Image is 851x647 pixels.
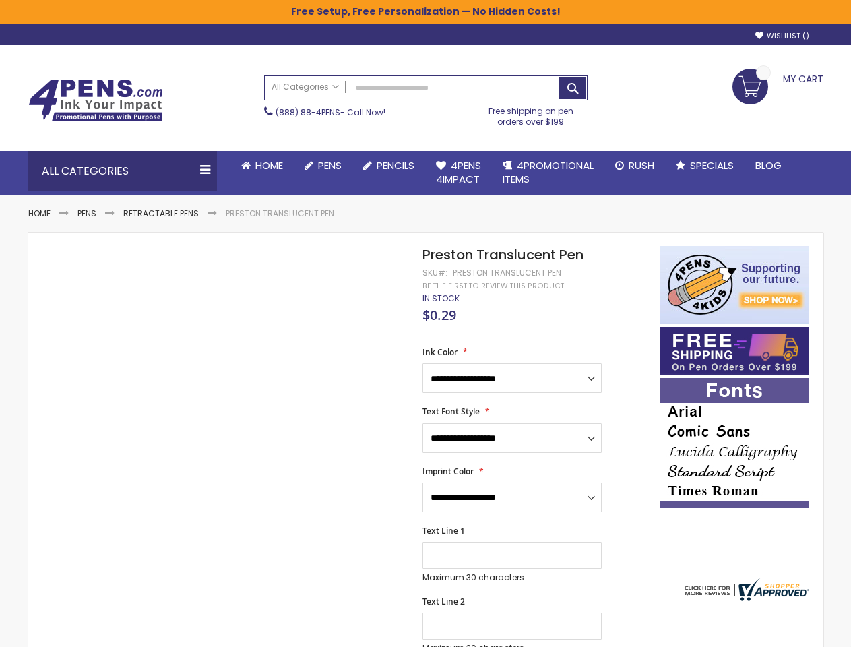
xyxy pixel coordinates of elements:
[425,151,492,195] a: 4Pens4impact
[422,267,447,278] strong: SKU
[28,151,217,191] div: All Categories
[318,158,342,173] span: Pens
[665,151,745,181] a: Specials
[77,208,96,219] a: Pens
[660,327,809,375] img: Free shipping on orders over $199
[436,158,481,186] span: 4Pens 4impact
[492,151,604,195] a: 4PROMOTIONALITEMS
[255,158,283,173] span: Home
[681,592,809,604] a: 4pens.com certificate URL
[422,525,465,536] span: Text Line 1
[28,208,51,219] a: Home
[629,158,654,173] span: Rush
[265,76,346,98] a: All Categories
[745,151,792,181] a: Blog
[276,106,340,118] a: (888) 88-4PENS
[352,151,425,181] a: Pencils
[690,158,734,173] span: Specials
[123,208,199,219] a: Retractable Pens
[422,346,458,358] span: Ink Color
[660,378,809,508] img: font-personalization-examples
[604,151,665,181] a: Rush
[226,208,334,219] li: Preston Translucent Pen
[294,151,352,181] a: Pens
[28,79,163,122] img: 4Pens Custom Pens and Promotional Products
[422,281,564,291] a: Be the first to review this product
[272,82,339,92] span: All Categories
[503,158,594,186] span: 4PROMOTIONAL ITEMS
[474,100,588,127] div: Free shipping on pen orders over $199
[422,306,456,324] span: $0.29
[377,158,414,173] span: Pencils
[422,293,460,304] div: Availability
[660,246,809,324] img: 4pens 4 kids
[422,572,602,583] p: Maximum 30 characters
[755,31,809,41] a: Wishlist
[422,406,480,417] span: Text Font Style
[422,292,460,304] span: In stock
[755,158,782,173] span: Blog
[276,106,385,118] span: - Call Now!
[422,596,465,607] span: Text Line 2
[230,151,294,181] a: Home
[422,466,474,477] span: Imprint Color
[681,578,809,601] img: 4pens.com widget logo
[422,245,584,264] span: Preston Translucent Pen
[453,268,561,278] div: Preston Translucent Pen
